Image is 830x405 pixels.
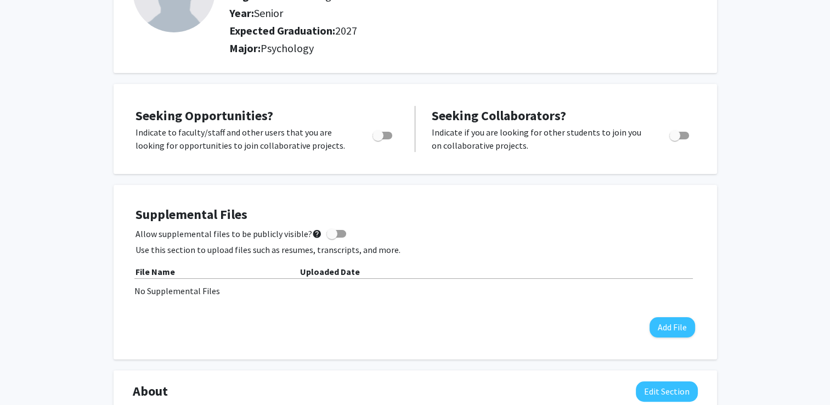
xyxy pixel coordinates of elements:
[229,42,697,55] h2: Major:
[229,24,622,37] h2: Expected Graduation:
[432,107,566,124] span: Seeking Collaborators?
[254,6,283,20] span: Senior
[650,317,695,337] button: Add File
[300,266,360,277] b: Uploaded Date
[8,356,47,397] iframe: Chat
[261,41,314,55] span: Psychology
[636,381,698,402] button: Edit About
[135,126,352,152] p: Indicate to faculty/staff and other users that you are looking for opportunities to join collabor...
[229,7,622,20] h2: Year:
[135,107,273,124] span: Seeking Opportunities?
[135,227,322,240] span: Allow supplemental files to be publicly visible?
[133,381,168,401] span: About
[335,24,357,37] span: 2027
[135,266,175,277] b: File Name
[134,284,696,297] div: No Supplemental Files
[368,126,398,142] div: Toggle
[432,126,648,152] p: Indicate if you are looking for other students to join you on collaborative projects.
[135,243,695,256] p: Use this section to upload files such as resumes, transcripts, and more.
[665,126,695,142] div: Toggle
[135,207,695,223] h4: Supplemental Files
[312,227,322,240] mat-icon: help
